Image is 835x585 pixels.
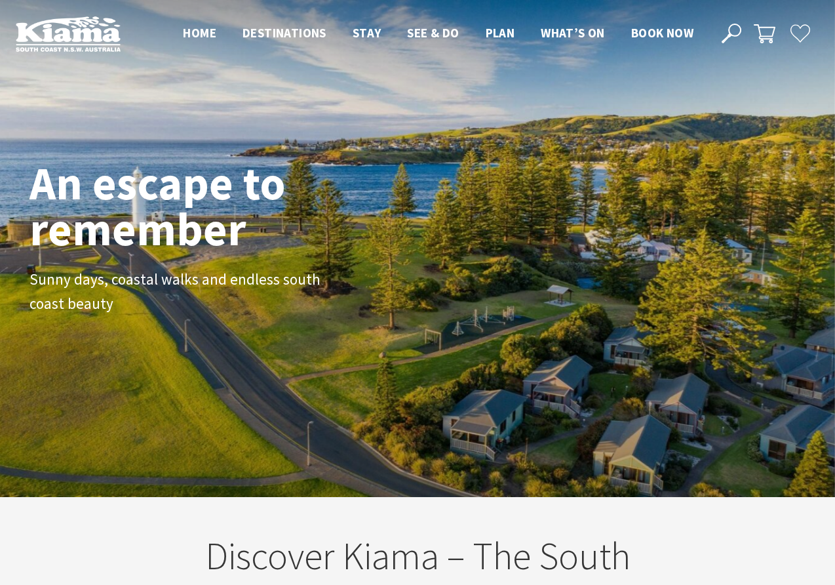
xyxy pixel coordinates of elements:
span: Stay [353,25,381,41]
span: What’s On [541,25,605,41]
span: See & Do [407,25,459,41]
span: Plan [486,25,515,41]
img: Kiama Logo [16,16,121,52]
p: Sunny days, coastal walks and endless south coast beauty [29,268,324,316]
h1: An escape to remember [29,160,390,252]
span: Home [183,25,216,41]
span: Destinations [243,25,326,41]
nav: Main Menu [170,23,707,45]
span: Book now [631,25,693,41]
